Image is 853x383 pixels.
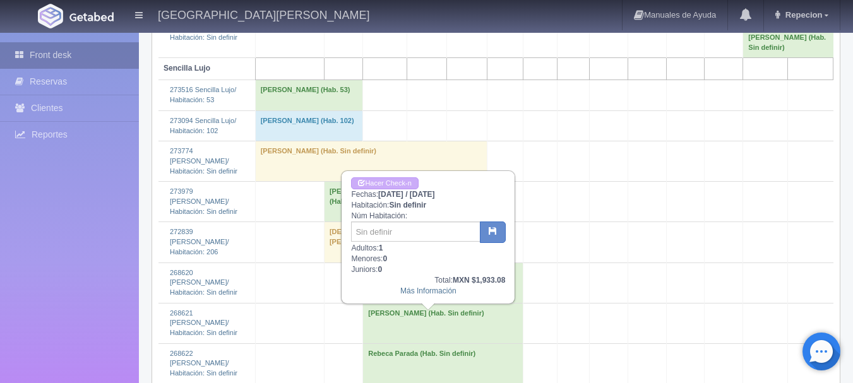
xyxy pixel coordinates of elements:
input: Sin definir [351,221,480,242]
b: MXN $1,933.08 [453,276,505,285]
td: [PERSON_NAME] (Hab. Sin definir) [324,182,407,222]
a: Más Información [400,286,456,295]
h4: [GEOGRAPHIC_DATA][PERSON_NAME] [158,6,369,22]
a: 268622 [PERSON_NAME]/Habitación: Sin definir [170,350,237,377]
b: [DATE] / [DATE] [378,190,435,199]
b: 0 [383,254,387,263]
td: [PERSON_NAME] (Hab. 102) [255,110,363,141]
a: 273774 [PERSON_NAME]/Habitación: Sin definir [170,147,237,174]
td: [DEMOGRAPHIC_DATA][PERSON_NAME] (Hab. 206) [324,222,446,262]
td: [PERSON_NAME] (Hab. 53) [255,80,363,110]
a: Hacer Check-in [351,177,418,189]
b: Sencilla Lujo [164,64,210,73]
a: 272839 [PERSON_NAME]/Habitación: 206 [170,228,229,255]
a: 273979 [PERSON_NAME]/Habitación: Sin definir [170,187,237,215]
td: [PERSON_NAME] (Hab. Sin definir) [363,303,523,343]
b: Sin definir [389,201,426,209]
a: 268620 [PERSON_NAME]/Habitación: Sin definir [170,269,237,296]
img: Getabed [38,4,63,28]
b: 1 [379,244,383,252]
td: [DEMOGRAPHIC_DATA][PERSON_NAME] (Hab. Sin definir) [743,18,833,58]
b: 0 [378,265,382,274]
a: 273516 Sencilla Lujo/Habitación: 53 [170,86,236,103]
span: Repecion [782,10,823,20]
a: 273094 Sencilla Lujo/Habitación: 102 [170,117,236,134]
img: Getabed [69,12,114,21]
td: [PERSON_NAME] (Hab. Sin definir) [255,141,487,182]
div: Fechas: Habitación: Núm Habitación: Adultos: Menores: Juniors: [342,172,514,302]
div: Total: [351,275,505,286]
a: 268621 [PERSON_NAME]/Habitación: Sin definir [170,309,237,336]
